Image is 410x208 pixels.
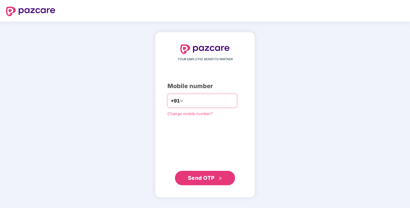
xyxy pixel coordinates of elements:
a: Change mobile number? [167,111,213,116]
img: logo [180,44,230,54]
button: Send OTPdouble-right [175,171,235,185]
img: logo [6,7,55,16]
span: YOUR EMPLOYEE BENEFITS PARTNER [178,57,233,62]
span: down [180,99,183,103]
div: Mobile number [167,82,243,91]
span: double-right [219,177,222,180]
span: Send OTP [188,175,215,181]
span: +91 [171,97,180,105]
